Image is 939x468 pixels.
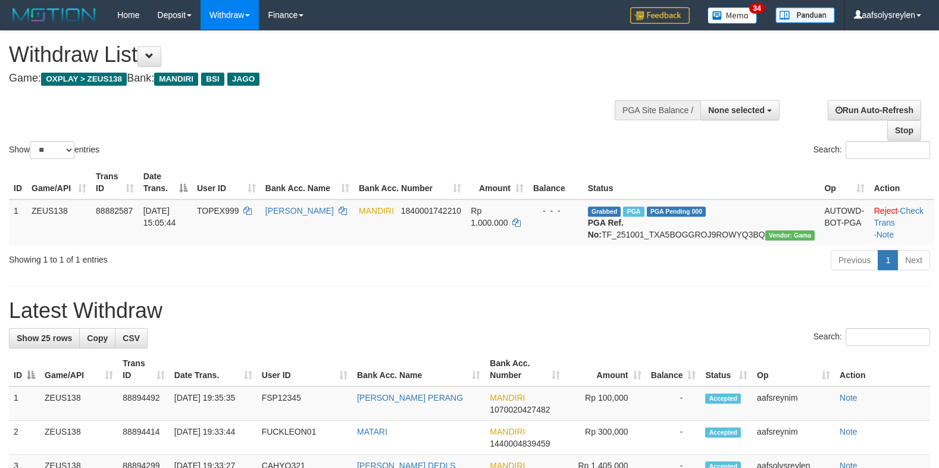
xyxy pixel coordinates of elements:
[40,386,118,421] td: ZEUS138
[705,394,741,404] span: Accepted
[813,141,930,159] label: Search:
[257,386,352,421] td: FSP12345
[533,205,578,217] div: - - -
[869,166,934,199] th: Action
[118,421,169,455] td: 88894414
[630,7,690,24] img: Feedback.jpg
[87,333,108,343] span: Copy
[197,206,239,216] span: TOPEX999
[846,141,930,159] input: Search:
[9,6,99,24] img: MOTION_logo.png
[9,141,99,159] label: Show entries
[813,328,930,346] label: Search:
[170,352,257,386] th: Date Trans.: activate to sort column ascending
[40,421,118,455] td: ZEUS138
[528,166,583,199] th: Balance
[831,250,878,270] a: Previous
[9,328,80,348] a: Show 25 rows
[96,206,133,216] span: 88882587
[17,333,72,343] span: Show 25 rows
[227,73,259,86] span: JAGO
[201,73,224,86] span: BSI
[583,166,820,199] th: Status
[118,386,169,421] td: 88894492
[752,352,835,386] th: Op: activate to sort column ascending
[819,199,869,245] td: AUTOWD-BOT-PGA
[878,250,898,270] a: 1
[705,428,741,438] span: Accepted
[897,250,930,270] a: Next
[170,421,257,455] td: [DATE] 19:33:44
[257,352,352,386] th: User ID: activate to sort column ascending
[835,352,930,386] th: Action
[765,230,815,241] span: Vendor URL: https://trx31.1velocity.biz
[490,393,525,403] span: MANDIRI
[708,105,765,115] span: None selected
[354,166,466,199] th: Bank Acc. Number: activate to sort column ascending
[485,352,565,386] th: Bank Acc. Number: activate to sort column ascending
[9,166,27,199] th: ID
[846,328,930,346] input: Search:
[401,206,461,216] span: Copy 1840001742210 to clipboard
[27,166,91,199] th: Game/API: activate to sort column ascending
[752,386,835,421] td: aafsreynim
[840,427,857,436] a: Note
[588,218,624,239] b: PGA Ref. No:
[466,166,528,199] th: Amount: activate to sort column ascending
[123,333,140,343] span: CSV
[9,73,614,85] h4: Game: Bank:
[115,328,148,348] a: CSV
[840,393,857,403] a: Note
[828,100,921,120] a: Run Auto-Refresh
[154,73,198,86] span: MANDIRI
[79,328,115,348] a: Copy
[139,166,192,199] th: Date Trans.: activate to sort column descending
[565,421,646,455] td: Rp 300,000
[877,230,894,239] a: Note
[819,166,869,199] th: Op: activate to sort column ascending
[887,120,921,141] a: Stop
[9,299,930,323] h1: Latest Withdraw
[583,199,820,245] td: TF_251001_TXA5BOGGROJ9ROWYQ3BQ
[41,73,127,86] span: OXPLAY > ZEUS138
[646,352,701,386] th: Balance: activate to sort column ascending
[749,3,765,14] span: 34
[9,199,27,245] td: 1
[357,393,463,403] a: [PERSON_NAME] PERANG
[565,352,646,386] th: Amount: activate to sort column ascending
[192,166,261,199] th: User ID: activate to sort column ascending
[9,421,40,455] td: 2
[588,207,621,217] span: Grabbed
[775,7,835,23] img: panduan.png
[623,207,644,217] span: Marked by aafnoeunsreypich
[700,100,780,120] button: None selected
[30,141,74,159] select: Showentries
[471,206,508,227] span: Rp 1.000.000
[647,207,706,217] span: PGA Pending
[261,166,354,199] th: Bank Acc. Name: activate to sort column ascending
[874,206,898,216] a: Reject
[646,421,701,455] td: -
[565,386,646,421] td: Rp 100,000
[490,439,550,448] span: Copy 1440004839459 to clipboard
[700,352,752,386] th: Status: activate to sort column ascending
[9,249,383,266] div: Showing 1 to 1 of 1 entries
[352,352,485,386] th: Bank Acc. Name: activate to sort column ascending
[265,206,334,216] a: [PERSON_NAME]
[170,386,257,421] td: [DATE] 19:35:35
[91,166,139,199] th: Trans ID: activate to sort column ascending
[752,421,835,455] td: aafsreynim
[646,386,701,421] td: -
[357,427,387,436] a: MATARI
[9,386,40,421] td: 1
[27,199,91,245] td: ZEUS138
[40,352,118,386] th: Game/API: activate to sort column ascending
[615,100,700,120] div: PGA Site Balance /
[490,405,550,414] span: Copy 1070020427482 to clipboard
[118,352,169,386] th: Trans ID: activate to sort column ascending
[143,206,176,227] span: [DATE] 15:05:44
[874,206,924,227] a: Check Trans
[869,199,934,245] td: · ·
[257,421,352,455] td: FUCKLEON01
[9,43,614,67] h1: Withdraw List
